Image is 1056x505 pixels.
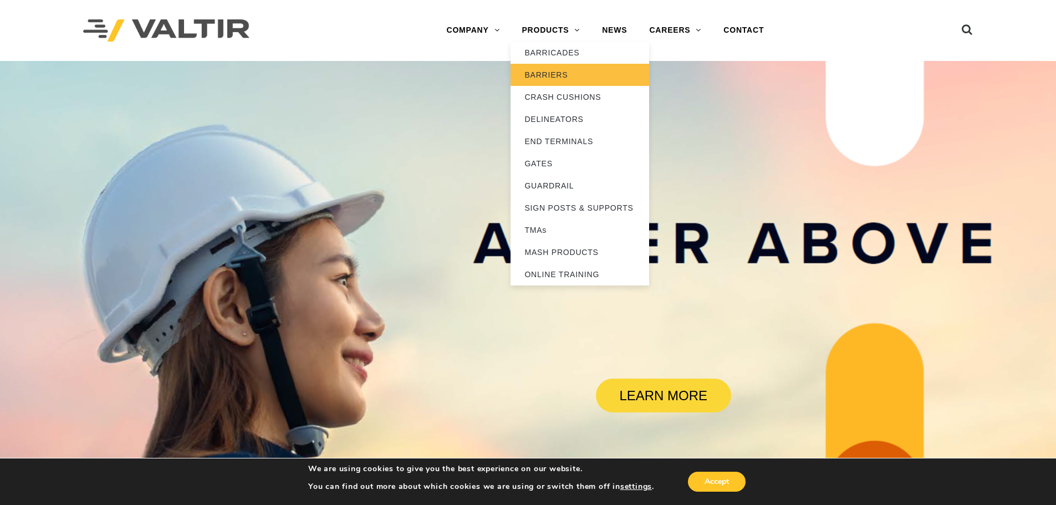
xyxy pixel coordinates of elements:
a: BARRICADES [511,42,649,64]
a: GATES [511,152,649,175]
a: GUARDRAIL [511,175,649,197]
a: CRASH CUSHIONS [511,86,649,108]
a: CAREERS [638,19,712,42]
p: You can find out more about which cookies we are using or switch them off in . [308,482,654,492]
a: COMPANY [435,19,511,42]
p: We are using cookies to give you the best experience on our website. [308,464,654,474]
a: END TERMINALS [511,130,649,152]
a: ONLINE TRAINING [511,263,649,285]
a: SIGN POSTS & SUPPORTS [511,197,649,219]
a: DELINEATORS [511,108,649,130]
a: NEWS [591,19,638,42]
button: settings [620,482,652,492]
a: LEARN MORE [596,379,731,412]
img: Valtir [83,19,249,42]
a: TMAs [511,219,649,241]
a: BARRIERS [511,64,649,86]
a: CONTACT [712,19,775,42]
a: MASH PRODUCTS [511,241,649,263]
button: Accept [688,472,746,492]
a: PRODUCTS [511,19,591,42]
